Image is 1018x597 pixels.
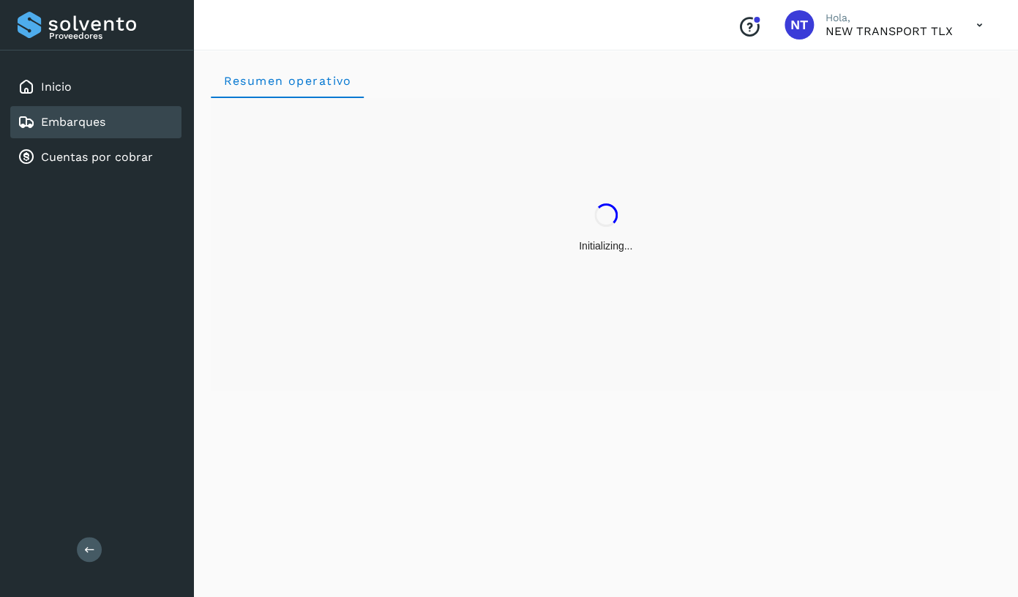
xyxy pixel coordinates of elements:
[10,106,181,138] div: Embarques
[41,80,72,94] a: Inicio
[826,24,953,38] p: NEW TRANSPORT TLX
[41,115,105,129] a: Embarques
[826,12,953,24] p: Hola,
[41,150,153,164] a: Cuentas por cobrar
[10,71,181,103] div: Inicio
[10,141,181,173] div: Cuentas por cobrar
[49,31,176,41] p: Proveedores
[222,74,352,88] span: Resumen operativo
